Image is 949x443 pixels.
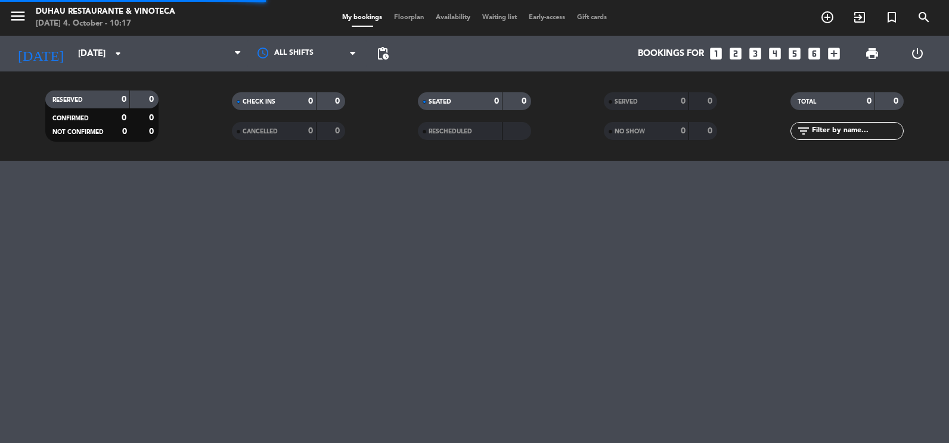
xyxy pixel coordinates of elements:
i: menu [9,7,27,25]
span: RESCHEDULED [429,129,472,135]
strong: 0 [494,97,499,105]
span: NOT CONFIRMED [52,129,104,135]
span: Early-access [523,14,571,21]
strong: 0 [122,114,126,122]
span: Waiting list [476,14,523,21]
button: menu [9,7,27,29]
i: turned_in_not [885,10,899,24]
i: arrow_drop_down [111,46,125,61]
i: looks_4 [767,46,783,61]
i: power_settings_new [910,46,925,61]
i: filter_list [796,124,811,138]
span: Bookings for [638,49,704,59]
input: Filter by name... [811,124,903,138]
span: TOTAL [798,99,816,105]
div: Duhau Restaurante & Vinoteca [36,6,175,18]
span: CONFIRMED [52,116,89,121]
i: looks_5 [787,46,802,61]
strong: 0 [335,127,342,135]
strong: 0 [708,127,715,135]
i: looks_two [728,46,743,61]
span: SEATED [429,99,451,105]
div: [DATE] 4. October - 10:17 [36,18,175,30]
strong: 0 [308,97,313,105]
span: NO SHOW [615,129,645,135]
strong: 0 [149,95,156,104]
i: add_box [826,46,842,61]
i: search [917,10,931,24]
i: looks_6 [807,46,822,61]
div: LOG OUT [895,36,940,71]
strong: 0 [149,127,156,136]
strong: 0 [308,127,313,135]
strong: 0 [335,97,342,105]
span: RESERVED [52,97,83,103]
strong: 0 [122,127,127,136]
i: exit_to_app [852,10,867,24]
span: Gift cards [571,14,613,21]
i: looks_3 [748,46,763,61]
i: looks_one [708,46,724,61]
span: My bookings [336,14,388,21]
span: Availability [430,14,476,21]
strong: 0 [522,97,529,105]
span: pending_actions [376,46,390,61]
span: print [865,46,879,61]
span: SERVED [615,99,638,105]
span: CANCELLED [243,129,278,135]
strong: 0 [708,97,715,105]
strong: 0 [894,97,901,105]
span: Floorplan [388,14,430,21]
i: add_circle_outline [820,10,835,24]
strong: 0 [149,114,156,122]
strong: 0 [681,127,686,135]
strong: 0 [122,95,126,104]
span: CHECK INS [243,99,275,105]
i: [DATE] [9,40,72,67]
strong: 0 [681,97,686,105]
strong: 0 [867,97,872,105]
